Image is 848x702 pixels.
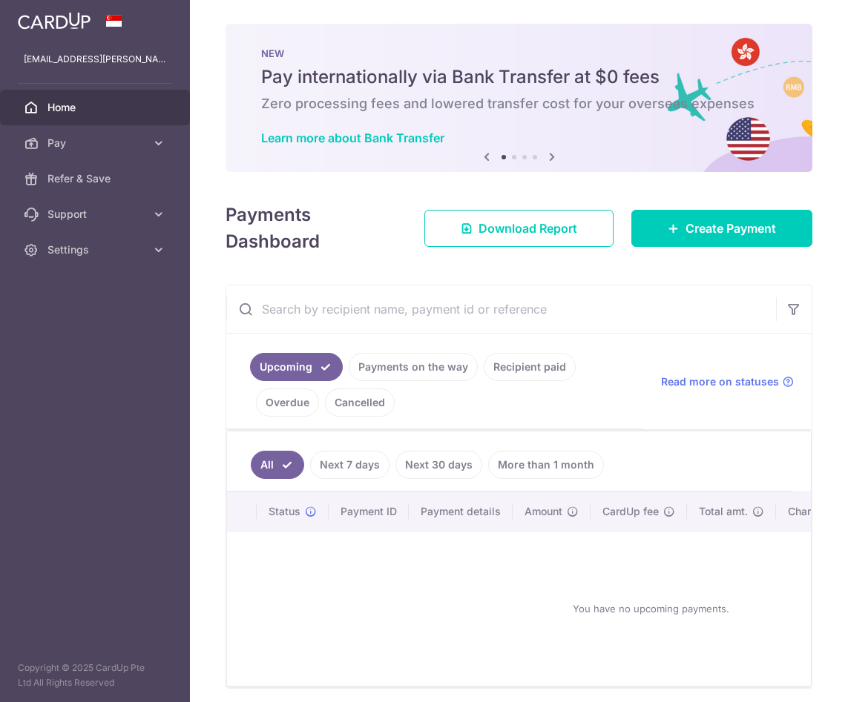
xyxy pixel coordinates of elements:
[349,353,478,381] a: Payments on the way
[47,171,145,186] span: Refer & Save
[47,136,145,150] span: Pay
[686,219,776,237] span: Create Payment
[310,451,390,479] a: Next 7 days
[261,95,777,113] h6: Zero processing fees and lowered transfer cost for your overseas expenses
[251,451,304,479] a: All
[488,451,604,479] a: More than 1 month
[329,492,409,531] th: Payment ID
[261,47,777,59] p: NEW
[484,353,576,381] a: Recipient paid
[226,24,812,172] img: Bank transfer banner
[479,219,577,237] span: Download Report
[47,100,145,115] span: Home
[250,353,343,381] a: Upcoming
[269,504,300,519] span: Status
[661,374,779,389] span: Read more on statuses
[226,285,776,333] input: Search by recipient name, payment id or reference
[409,492,513,531] th: Payment details
[699,504,748,519] span: Total amt.
[24,52,166,67] p: [EMAIL_ADDRESS][PERSON_NAME][DOMAIN_NAME]
[18,12,91,30] img: CardUp
[395,451,482,479] a: Next 30 days
[47,207,145,222] span: Support
[261,65,777,89] h5: Pay internationally via Bank Transfer at $0 fees
[261,130,444,145] a: Learn more about Bank Transfer
[256,388,319,417] a: Overdue
[47,242,145,257] span: Settings
[525,504,562,519] span: Amount
[661,374,794,389] a: Read more on statuses
[325,388,395,417] a: Cancelled
[424,210,614,247] a: Download Report
[631,210,812,247] a: Create Payment
[602,504,659,519] span: CardUp fee
[226,202,398,255] h4: Payments Dashboard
